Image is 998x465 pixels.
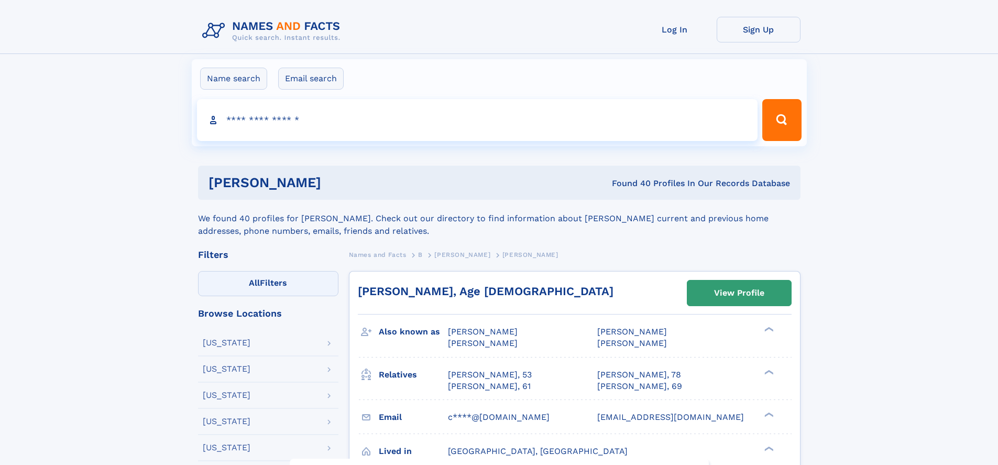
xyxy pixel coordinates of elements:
div: ❯ [762,326,774,333]
span: [PERSON_NAME] [448,327,518,337]
div: ❯ [762,369,774,375]
label: Filters [198,271,338,296]
span: [EMAIL_ADDRESS][DOMAIN_NAME] [597,412,744,422]
h1: [PERSON_NAME] [209,176,467,189]
span: [PERSON_NAME] [448,338,518,348]
a: B [418,248,423,261]
a: View Profile [687,280,791,306]
button: Search Button [762,99,801,141]
div: [US_STATE] [203,444,250,452]
a: [PERSON_NAME] [434,248,490,261]
div: View Profile [714,281,764,305]
a: [PERSON_NAME], Age [DEMOGRAPHIC_DATA] [358,285,613,298]
a: [PERSON_NAME], 61 [448,381,531,392]
h3: Relatives [379,366,448,384]
a: [PERSON_NAME], 78 [597,369,681,381]
label: Email search [278,68,344,90]
div: ❯ [762,445,774,452]
h3: Email [379,408,448,426]
div: Browse Locations [198,309,338,318]
div: Found 40 Profiles In Our Records Database [466,178,790,189]
span: [PERSON_NAME] [597,327,667,337]
div: [US_STATE] [203,417,250,426]
img: Logo Names and Facts [198,17,349,45]
h3: Lived in [379,442,448,460]
span: All [249,278,260,288]
span: B [418,251,423,258]
div: [US_STATE] [203,391,250,399]
div: [US_STATE] [203,365,250,373]
a: Names and Facts [349,248,407,261]
span: [PERSON_NAME] [502,251,558,258]
div: ❯ [762,411,774,418]
div: [US_STATE] [203,339,250,347]
a: Sign Up [717,17,800,42]
a: [PERSON_NAME], 69 [597,381,682,392]
span: [PERSON_NAME] [434,251,490,258]
span: [GEOGRAPHIC_DATA], [GEOGRAPHIC_DATA] [448,446,628,456]
label: Name search [200,68,267,90]
a: [PERSON_NAME], 53 [448,369,532,381]
span: [PERSON_NAME] [597,338,667,348]
div: Filters [198,250,338,259]
h3: Also known as [379,323,448,341]
div: We found 40 profiles for [PERSON_NAME]. Check out our directory to find information about [PERSON... [198,200,800,237]
a: Log In [633,17,717,42]
input: search input [197,99,758,141]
